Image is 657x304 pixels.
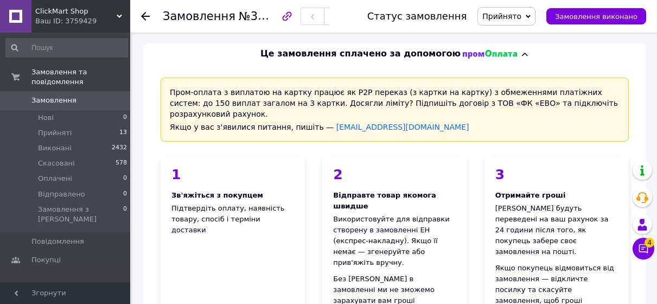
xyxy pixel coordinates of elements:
[333,214,456,268] div: Використовуйте для відправки створену в замовленні ЕН (експрес-накладну). Якщо її немає — згенеру...
[633,238,654,259] button: Чат з покупцем4
[123,189,127,199] span: 0
[38,205,123,224] span: Замовлення з [PERSON_NAME]
[38,174,72,183] span: Оплачені
[171,168,294,181] div: 1
[5,38,128,58] input: Пошук
[367,11,467,22] div: Статус замовлення
[495,191,566,199] span: Отримайте гроші
[170,122,620,132] div: Якщо у вас з'явилися питання, пишіть —
[495,203,618,257] div: [PERSON_NAME] будуть переведені на ваш рахунок за 24 години після того, як покупець забере своє з...
[123,205,127,224] span: 0
[38,128,72,138] span: Прийняті
[116,159,127,168] span: 578
[336,123,469,131] a: [EMAIL_ADDRESS][DOMAIN_NAME]
[123,174,127,183] span: 0
[333,168,456,181] div: 2
[163,10,235,23] span: Замовлення
[645,238,654,248] span: 4
[112,143,127,153] span: 2432
[35,7,117,16] span: ClickMart Shop
[119,128,127,138] span: 13
[171,191,263,199] span: Зв'яжіться з покупцем
[31,237,84,246] span: Повідомлення
[31,96,76,105] span: Замовлення
[38,159,75,168] span: Скасовані
[38,113,54,123] span: Нові
[38,143,72,153] span: Виконані
[555,12,637,21] span: Замовлення виконано
[31,67,130,87] span: Замовлення та повідомлення
[141,11,150,22] div: Повернутися назад
[38,189,85,199] span: Відправлено
[239,9,316,23] span: №365711816
[333,191,436,210] span: Відправте товар якомога швидше
[31,255,61,265] span: Покупці
[495,168,618,181] div: 3
[161,78,629,142] div: Пром-оплата з виплатою на картку працює як P2P переказ (з картки на картку) з обмеженнями платіжн...
[482,12,521,21] span: Прийнято
[35,16,130,26] div: Ваш ID: 3759429
[260,48,461,60] span: Це замовлення сплачено за допомогою
[123,113,127,123] span: 0
[546,8,646,24] button: Замовлення виконано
